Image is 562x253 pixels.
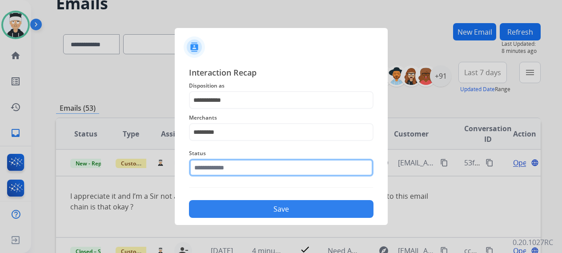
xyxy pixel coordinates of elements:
[513,237,553,248] p: 0.20.1027RC
[189,200,373,218] button: Save
[189,80,373,91] span: Disposition as
[184,36,205,58] img: contactIcon
[189,148,373,159] span: Status
[189,112,373,123] span: Merchants
[189,66,373,80] span: Interaction Recap
[189,187,373,188] img: contact-recap-line.svg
